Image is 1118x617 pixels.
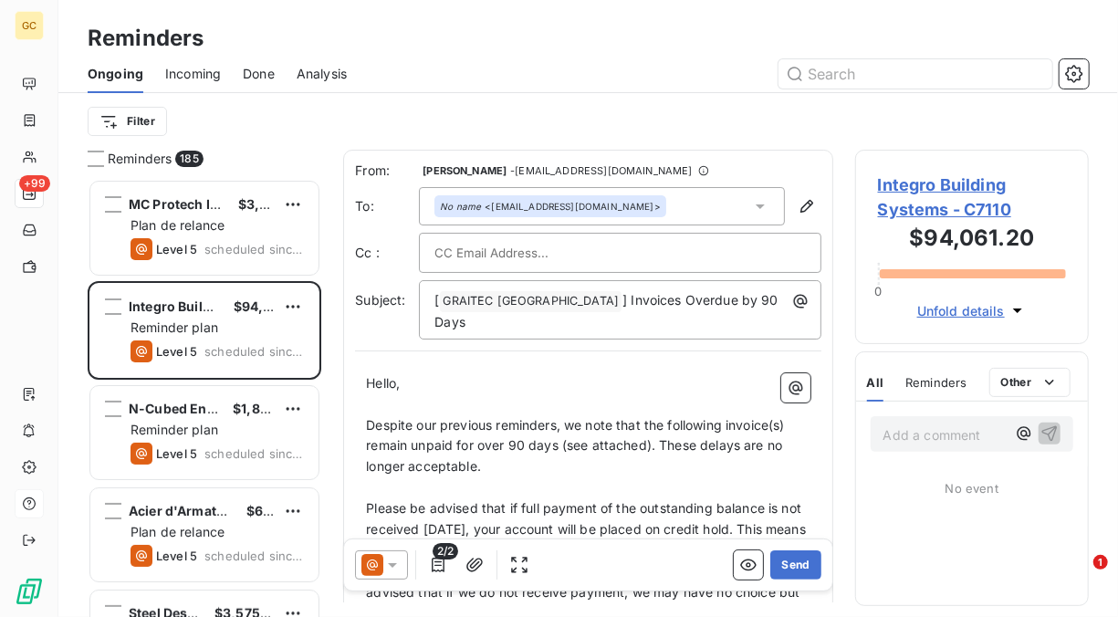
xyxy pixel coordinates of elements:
span: $1,830.60 [233,401,298,416]
span: +99 [19,175,50,192]
span: Incoming [165,65,221,83]
span: Reminder plan [131,319,218,335]
span: $94,061.20 [234,298,308,314]
span: Unfold details [917,301,1005,320]
input: CC Email Address... [434,239,631,267]
span: Level 5 [156,242,197,256]
span: Subject: [355,292,405,308]
span: Hello, [366,375,400,391]
span: Level 5 [156,549,197,563]
span: 0 [875,284,883,298]
span: scheduled since 725 days [204,446,304,461]
div: GC [15,11,44,40]
span: 185 [175,151,203,167]
div: <[EMAIL_ADDRESS][DOMAIN_NAME]> [440,200,661,213]
span: [ [434,292,439,308]
span: N-Cubed Engineering [129,401,268,416]
h3: Reminders [88,22,204,55]
span: [PERSON_NAME] [423,165,507,176]
h3: $94,061.20 [878,222,1066,258]
button: Other [989,368,1071,397]
span: Analysis [297,65,347,83]
span: scheduled since 740 days [204,344,304,359]
span: Reminder plan [131,422,218,437]
span: Integro Building Systems - C7110 [878,173,1066,222]
span: $603.62 [246,503,301,518]
span: Plan de relance [131,217,225,233]
span: - [EMAIL_ADDRESS][DOMAIN_NAME] [510,165,692,176]
span: $3,953.70 [238,196,305,212]
span: 2/2 [433,543,458,559]
label: To: [355,197,419,215]
img: Logo LeanPay [15,577,44,606]
span: No event [946,481,998,496]
em: No name [440,200,481,213]
span: scheduled since 719 days [204,549,304,563]
span: Reminders [108,150,172,168]
span: Reminders [905,375,966,390]
span: All [867,375,883,390]
span: Plan de relance [131,524,225,539]
span: GRAITEC [GEOGRAPHIC_DATA] [440,291,622,312]
div: grid [88,179,321,617]
span: Despite our previous reminders, we note that the following invoice(s) remain unpaid for over 90 d... [366,417,789,475]
span: scheduled since 740 days [204,242,304,256]
button: Send [770,550,820,580]
input: Search [778,59,1052,89]
span: Done [243,65,275,83]
span: Integro Building Systems [129,298,289,314]
span: Level 5 [156,344,197,359]
span: ] Invoices Overdue by 90 Days [434,292,782,329]
button: Unfold details [912,300,1032,321]
span: Level 5 [156,446,197,461]
span: Ongoing [88,65,143,83]
button: Filter [88,107,167,136]
span: MC Protech Innovation inc. [129,196,302,212]
span: From: [355,162,419,180]
iframe: Intercom live chat [1056,555,1100,599]
label: Cc : [355,244,419,262]
span: Acier d'Armatures des Cantons [129,503,328,518]
span: 1 [1093,555,1108,570]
